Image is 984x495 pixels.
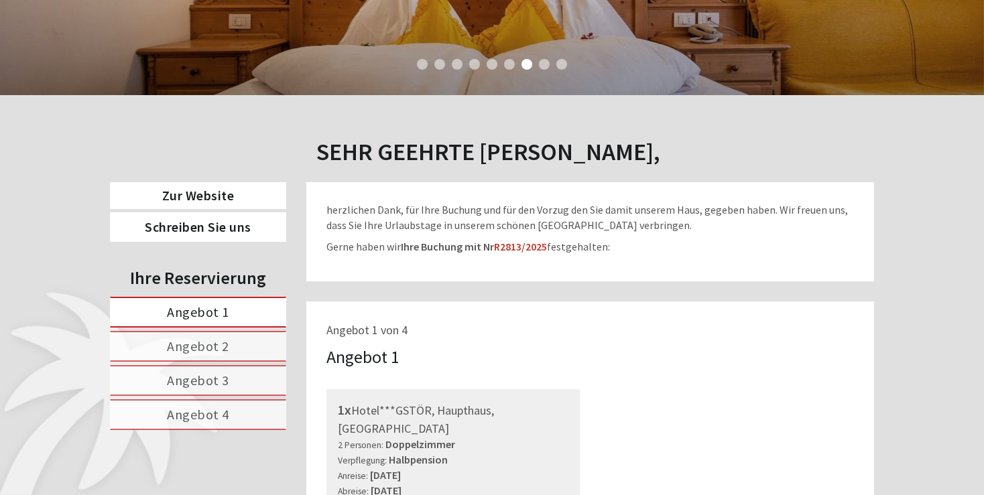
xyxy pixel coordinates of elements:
[389,453,448,466] b: Halbpension
[316,139,660,165] h1: Sehr geehrte [PERSON_NAME],
[338,470,368,482] small: Anreise:
[326,344,399,369] div: Angebot 1
[20,65,206,74] small: 16:42
[167,406,229,423] span: Angebot 4
[20,39,206,50] div: PALMENGARTEN Hotel GSTÖR
[385,437,455,451] b: Doppelzimmer
[110,265,286,290] div: Ihre Reservierung
[167,303,229,320] span: Angebot 1
[401,240,547,253] strong: Ihre Buchung mit Nr
[10,36,213,77] div: Guten Tag, wie können wir Ihnen helfen?
[326,239,855,255] p: Gerne haben wir festgehalten:
[494,240,547,253] span: R2813/2025
[110,182,286,210] a: Zur Website
[338,401,351,418] b: 1x
[240,10,288,33] div: [DATE]
[110,212,286,242] a: Schreiben Sie uns
[442,347,528,376] button: Senden
[167,372,229,388] span: Angebot 3
[338,439,383,451] small: 2 Personen:
[338,401,569,437] div: Hotel***GSTÖR, Haupthaus, [GEOGRAPHIC_DATA]
[370,468,401,482] b: [DATE]
[326,202,855,233] p: herzlichen Dank, für Ihre Buchung und für den Vorzug den Sie damit unserem Haus, gegeben haben. W...
[338,455,387,466] small: Verpflegung:
[167,338,229,354] span: Angebot 2
[326,322,408,338] span: Angebot 1 von 4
